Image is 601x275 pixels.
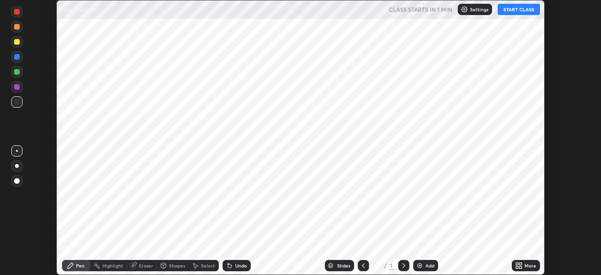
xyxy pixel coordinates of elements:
div: Add [425,263,434,268]
div: / [384,263,387,268]
h5: CLASS STARTS IN 1 MIN [389,5,452,14]
p: Settings [470,7,488,12]
div: More [524,263,536,268]
button: START CLASS [498,4,540,15]
div: Eraser [139,263,153,268]
div: 1 [373,263,382,268]
div: 1 [389,261,394,270]
div: Slides [337,263,350,268]
img: add-slide-button [416,262,424,269]
div: Pen [76,263,85,268]
div: Undo [235,263,247,268]
p: Biomolecules [62,6,97,13]
div: Shapes [169,263,185,268]
img: class-settings-icons [461,6,468,13]
div: Select [201,263,215,268]
div: Highlight [102,263,123,268]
